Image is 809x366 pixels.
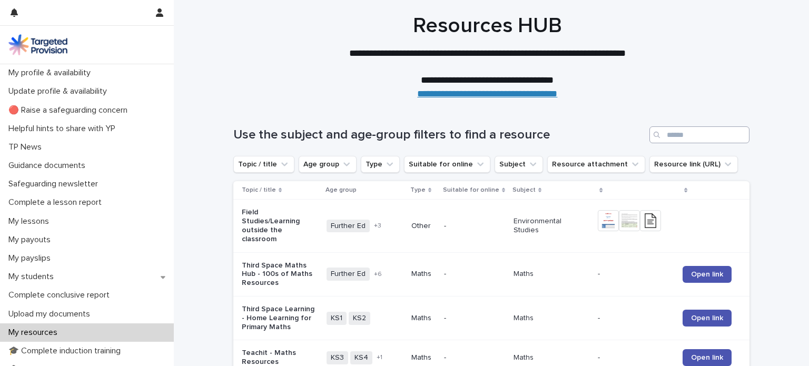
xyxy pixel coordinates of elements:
[327,268,370,281] span: Further Ed
[411,314,436,323] p: Maths
[325,184,357,196] p: Age group
[411,353,436,362] p: Maths
[4,86,115,96] p: Update profile & availability
[512,184,536,196] p: Subject
[691,354,723,361] span: Open link
[4,290,118,300] p: Complete conclusive report
[299,156,357,173] button: Age group
[514,314,589,323] p: Maths
[683,349,732,366] a: Open link
[233,127,645,143] h1: Use the subject and age-group filters to find a resource
[327,312,347,325] span: KS1
[4,272,62,282] p: My students
[327,351,348,364] span: KS3
[229,13,745,38] h1: Resources HUB
[349,312,370,325] span: KS2
[4,346,129,356] p: 🎓 Complete induction training
[242,305,317,331] p: Third Space Learning - Home Learning for Primary Maths
[691,271,723,278] span: Open link
[374,223,381,229] span: + 3
[547,156,645,173] button: Resource attachment
[4,328,66,338] p: My resources
[514,217,589,235] p: Environmental Studies
[443,184,499,196] p: Suitable for online
[377,354,382,361] span: + 1
[4,142,50,152] p: TP News
[4,253,59,263] p: My payslips
[374,271,382,278] span: + 6
[514,353,589,362] p: Maths
[683,266,732,283] a: Open link
[4,105,136,115] p: 🔴 Raise a safeguarding concern
[4,179,106,189] p: Safeguarding newsletter
[4,68,99,78] p: My profile & availability
[444,353,505,362] p: -
[495,156,543,173] button: Subject
[233,252,749,296] tr: Third Space Maths Hub - 100s of Maths ResourcesFurther Ed+6Maths-Maths-Open link
[649,126,749,143] input: Search
[4,124,124,134] p: Helpful hints to share with YP
[649,156,738,173] button: Resource link (URL)
[233,296,749,340] tr: Third Space Learning - Home Learning for Primary MathsKS1KS2Maths-Maths-Open link
[691,314,723,322] span: Open link
[598,270,673,279] p: -
[411,270,436,279] p: Maths
[8,34,67,55] img: M5nRWzHhSzIhMunXDL62
[4,309,98,319] p: Upload my documents
[242,261,317,288] p: Third Space Maths Hub - 100s of Maths Resources
[444,314,505,323] p: -
[444,270,505,279] p: -
[242,184,276,196] p: Topic / title
[4,197,110,207] p: Complete a lesson report
[242,208,317,243] p: Field Studies/Learning outside the classroom
[404,156,490,173] button: Suitable for online
[350,351,372,364] span: KS4
[598,353,673,362] p: -
[361,156,400,173] button: Type
[327,220,370,233] span: Further Ed
[4,216,57,226] p: My lessons
[598,314,673,323] p: -
[4,161,94,171] p: Guidance documents
[444,222,505,231] p: -
[233,200,749,252] tr: Field Studies/Learning outside the classroomFurther Ed+3Other-Environmental Studies
[514,270,589,279] p: Maths
[683,310,732,327] a: Open link
[4,235,59,245] p: My payouts
[410,184,426,196] p: Type
[233,156,294,173] button: Topic / title
[411,222,436,231] p: Other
